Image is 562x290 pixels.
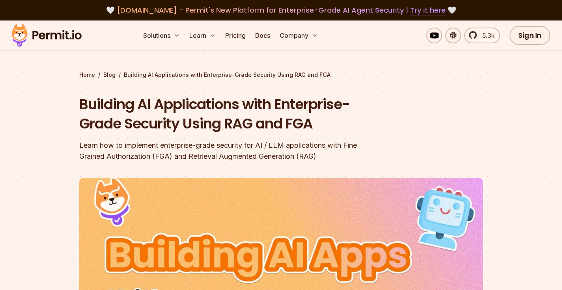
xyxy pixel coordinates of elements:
[464,28,500,43] a: 5.3k
[79,140,382,162] div: Learn how to implement enterprise-grade security for AI / LLM applications with Fine Grained Auth...
[510,26,550,45] a: Sign In
[478,31,495,40] span: 5.3k
[8,22,85,49] img: Permit logo
[103,71,116,79] a: Blog
[79,71,483,79] div: / /
[79,71,95,79] a: Home
[276,28,321,43] button: Company
[186,28,219,43] button: Learn
[140,28,183,43] button: Solutions
[117,5,446,15] span: [DOMAIN_NAME] - Permit's New Platform for Enterprise-Grade AI Agent Security |
[410,5,446,15] a: Try it here
[252,28,273,43] a: Docs
[79,95,382,134] h1: Building AI Applications with Enterprise-Grade Security Using RAG and FGA
[19,5,543,16] div: 🤍 🤍
[222,28,249,43] a: Pricing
